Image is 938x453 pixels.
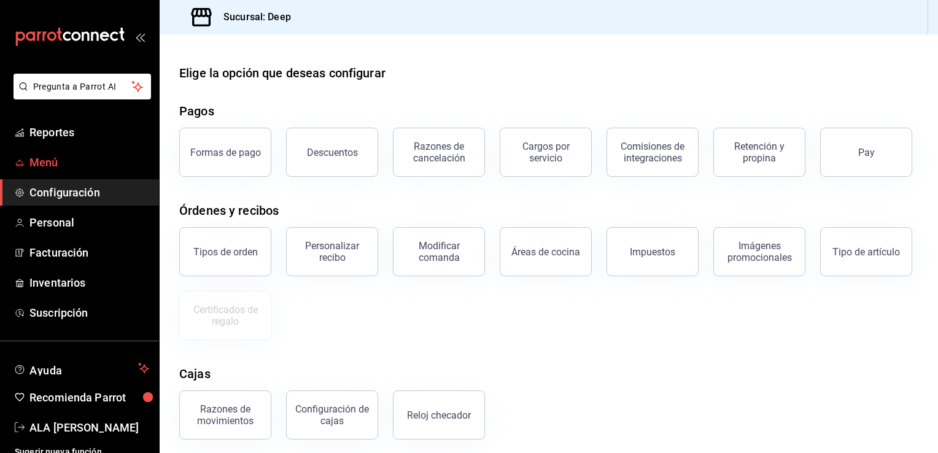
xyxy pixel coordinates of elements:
button: Certificados de regalo [179,291,271,340]
div: Tipos de orden [193,246,258,258]
div: Personalizar recibo [294,240,370,263]
span: Recomienda Parrot [29,389,149,406]
button: open_drawer_menu [135,32,145,42]
span: Configuración [29,184,149,201]
span: Ayuda [29,361,133,376]
span: Suscripción [29,304,149,321]
div: Certificados de regalo [187,304,263,327]
div: Tipo de artículo [832,246,900,258]
button: Razones de cancelación [393,128,485,177]
div: Impuestos [630,246,675,258]
span: ALA [PERSON_NAME] [29,419,149,436]
div: Cajas [179,365,211,383]
div: Imágenes promocionales [721,240,797,263]
button: Áreas de cocina [500,227,592,276]
button: Tipo de artículo [820,227,912,276]
div: Pagos [179,102,214,120]
button: Pay [820,128,912,177]
button: Impuestos [607,227,699,276]
div: Razones de cancelación [401,141,477,164]
div: Cargos por servicio [508,141,584,164]
button: Reloj checador [393,390,485,439]
button: Cargos por servicio [500,128,592,177]
button: Imágenes promocionales [713,227,805,276]
div: Retención y propina [721,141,797,164]
button: Configuración de cajas [286,390,378,439]
span: Pregunta a Parrot AI [33,80,132,93]
div: Pay [858,147,875,158]
span: Inventarios [29,274,149,291]
div: Configuración de cajas [294,403,370,427]
div: Elige la opción que deseas configurar [179,64,386,82]
button: Formas de pago [179,128,271,177]
div: Reloj checador [407,409,471,421]
span: Facturación [29,244,149,261]
button: Razones de movimientos [179,390,271,439]
div: Descuentos [307,147,358,158]
a: Pregunta a Parrot AI [9,89,151,102]
button: Tipos de orden [179,227,271,276]
div: Formas de pago [190,147,261,158]
h3: Sucursal: Deep [214,10,291,25]
button: Modificar comanda [393,227,485,276]
button: Descuentos [286,128,378,177]
div: Modificar comanda [401,240,477,263]
button: Retención y propina [713,128,805,177]
div: Órdenes y recibos [179,201,279,220]
span: Personal [29,214,149,231]
span: Reportes [29,124,149,141]
div: Áreas de cocina [511,246,580,258]
span: Menú [29,154,149,171]
button: Comisiones de integraciones [607,128,699,177]
div: Comisiones de integraciones [614,141,691,164]
button: Pregunta a Parrot AI [14,74,151,99]
div: Razones de movimientos [187,403,263,427]
button: Personalizar recibo [286,227,378,276]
